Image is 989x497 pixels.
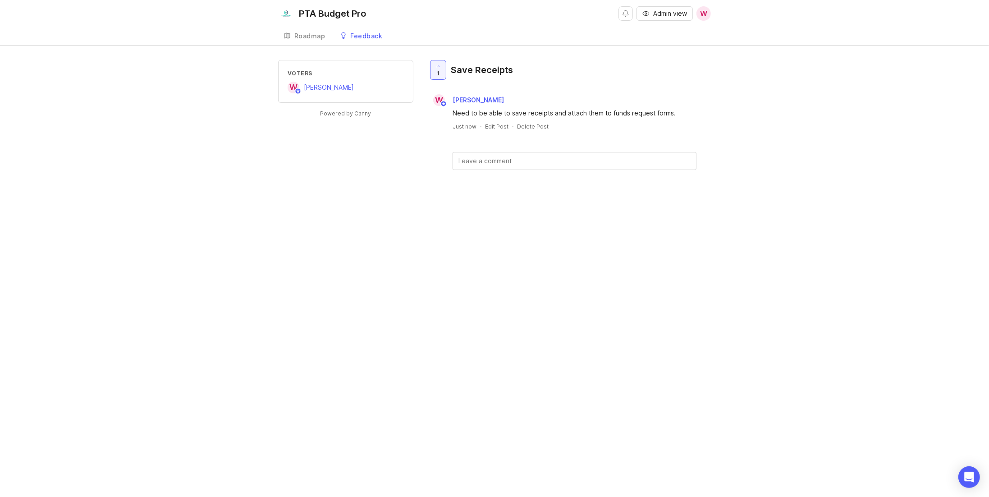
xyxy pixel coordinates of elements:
[517,123,549,130] div: Delete Post
[512,123,513,130] div: ·
[618,6,633,21] button: Notifications
[653,9,687,18] span: Admin view
[451,64,513,76] div: Save Receipts
[700,8,707,19] span: W
[278,5,294,22] img: PTA Budget Pro logo
[288,82,354,93] a: W[PERSON_NAME]
[453,96,504,104] span: [PERSON_NAME]
[278,27,331,46] a: Roadmap
[288,69,404,77] div: Voters
[304,83,354,91] span: [PERSON_NAME]
[288,82,299,93] div: W
[351,33,383,39] div: Feedback
[636,6,693,21] button: Admin view
[299,9,366,18] div: PTA Budget Pro
[485,123,508,130] div: Edit Post
[696,6,711,21] button: W
[294,33,325,39] div: Roadmap
[958,466,980,488] div: Open Intercom Messenger
[453,123,476,130] a: Just now
[430,60,446,80] button: 1
[440,101,447,107] img: member badge
[295,88,302,95] img: member badge
[437,69,440,77] span: 1
[319,108,373,119] a: Powered by Canny
[433,94,445,106] div: W
[428,94,511,106] a: W[PERSON_NAME]
[480,123,481,130] div: ·
[334,27,388,46] a: Feedback
[453,108,696,118] div: Need to be able to save receipts and attach them to funds request forms.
